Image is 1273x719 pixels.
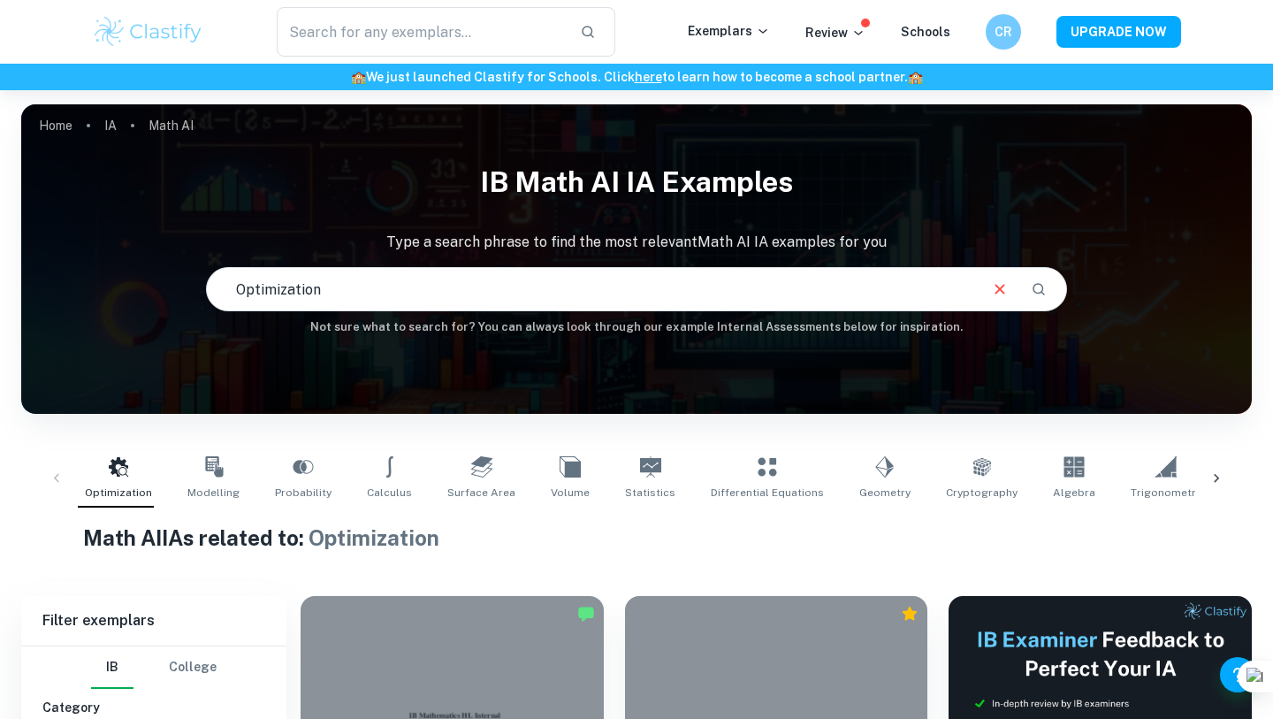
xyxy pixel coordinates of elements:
[577,605,595,623] img: Marked
[625,485,675,501] span: Statistics
[104,113,117,138] a: IA
[309,525,439,550] span: Optimization
[4,67,1269,87] h6: We just launched Clastify for Schools. Click to learn how to become a school partner.
[149,116,194,135] p: Math AI
[805,23,865,42] p: Review
[21,318,1252,336] h6: Not sure what to search for? You can always look through our example Internal Assessments below f...
[1220,657,1255,692] button: Help and Feedback
[42,698,265,717] h6: Category
[1024,274,1054,304] button: Search
[275,485,332,501] span: Probability
[551,485,590,501] span: Volume
[21,232,1252,253] p: Type a search phrase to find the most relevant Math AI IA examples for you
[986,14,1021,50] button: CR
[688,21,770,41] p: Exemplars
[207,264,976,314] input: E.g. voronoi diagrams, IBD candidates spread, music...
[901,25,950,39] a: Schools
[351,70,366,84] span: 🏫
[21,596,286,646] h6: Filter exemplars
[447,485,515,501] span: Surface Area
[908,70,923,84] span: 🏫
[1131,485,1201,501] span: Trigonometry
[859,485,911,501] span: Geometry
[92,14,204,50] img: Clastify logo
[1053,485,1095,501] span: Algebra
[85,485,152,501] span: Optimization
[367,485,412,501] span: Calculus
[83,522,1191,554] h1: Math AI IAs related to:
[91,646,133,689] button: IB
[39,113,72,138] a: Home
[1056,16,1181,48] button: UPGRADE NOW
[983,272,1017,306] button: Clear
[169,646,217,689] button: College
[91,646,217,689] div: Filter type choice
[711,485,824,501] span: Differential Equations
[187,485,240,501] span: Modelling
[946,485,1018,501] span: Cryptography
[21,154,1252,210] h1: IB Math AI IA examples
[635,70,662,84] a: here
[901,605,919,623] div: Premium
[994,22,1014,42] h6: CR
[277,7,566,57] input: Search for any exemplars...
